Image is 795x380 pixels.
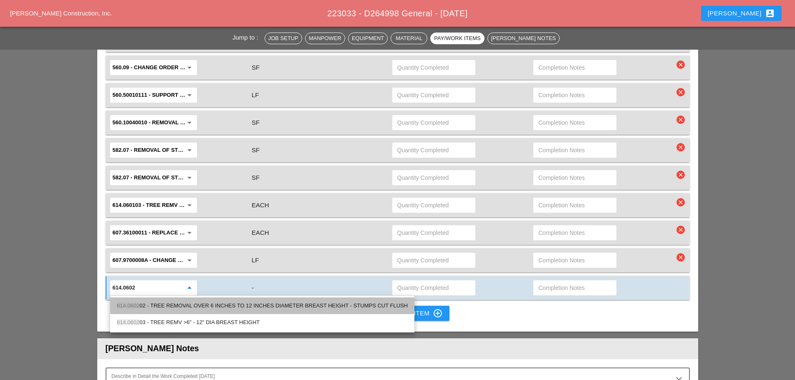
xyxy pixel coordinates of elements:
[184,255,194,265] i: arrow_drop_down
[184,90,194,100] i: arrow_drop_down
[538,143,611,157] input: Completion Notes
[538,226,611,239] input: Completion Notes
[397,199,470,212] input: Quantity Completed
[430,33,484,44] button: Pay/Work Items
[676,60,685,69] i: clear
[352,34,384,43] div: Equipment
[113,171,183,184] input: 582.07 - REMOVAL OF STRUCTURAL CONCRETE - REPLACEMENT WITH VERTICALAND OVERHEAD PATCHING MATERIAL
[538,61,611,74] input: Completion Notes
[252,229,269,236] span: EACH
[676,88,685,96] i: clear
[538,171,611,184] input: Completion Notes
[676,116,685,124] i: clear
[305,33,345,44] button: Manpower
[708,8,775,18] div: [PERSON_NAME]
[184,63,194,73] i: arrow_drop_down
[117,317,408,327] div: 03 - TREE REMV >6" - 12" DIA BREAST HEIGHT
[268,34,298,43] div: Job Setup
[113,61,183,74] input: 560.09 - CHANGE ORDER - TUCK POINTING - 560.09A
[433,308,443,318] i: control_point
[265,33,302,44] button: Job Setup
[184,173,194,183] i: arrow_drop_down
[538,88,611,102] input: Completion Notes
[252,146,260,154] span: SF
[391,33,427,44] button: Material
[676,143,685,151] i: clear
[113,254,183,267] input: 607.9700008A - Change order for Resetting Fence D264998
[765,8,775,18] i: account_box
[676,226,685,234] i: clear
[117,301,408,311] div: 02 - TREE REMOVAL OVER 6 INCHES TO 12 INCHES DIAMETER BREAST HEIGHT - STUMPS CUT FLUSH
[397,171,470,184] input: Quantity Completed
[113,226,183,239] input: 607.36100011 - REPLACE FENCE POST
[397,281,470,294] input: Quantity Completed
[538,199,611,212] input: Completion Notes
[113,88,183,102] input: 560.50010111 - SUPPORT BRACKET FOR COPING STONE AT VENEER REMOVAL AREAS
[184,283,194,293] i: arrow_drop_down
[397,116,470,129] input: Quantity Completed
[491,34,556,43] div: [PERSON_NAME] Notes
[252,284,254,291] span: -
[113,143,183,157] input: 582.07 - REMOVAL OF STRUCTURAL CONCRETE - REPLACEMENT WITH VERTICALAND OVERHEAD PATCHING MATERIAL
[252,257,259,264] span: LF
[252,174,260,181] span: SF
[676,198,685,206] i: clear
[538,281,611,294] input: Completion Notes
[309,34,341,43] div: Manpower
[394,34,424,43] div: Material
[252,91,259,98] span: LF
[117,302,139,309] span: 614.0602
[397,143,470,157] input: Quantity Completed
[184,200,194,210] i: arrow_drop_down
[434,34,480,43] div: Pay/Work Items
[232,34,262,41] span: Jump to :
[397,61,470,74] input: Quantity Completed
[487,33,560,44] button: [PERSON_NAME] Notes
[538,254,611,267] input: Completion Notes
[676,171,685,179] i: clear
[676,253,685,262] i: clear
[252,119,260,126] span: SF
[397,226,470,239] input: Quantity Completed
[397,88,470,102] input: Quantity Completed
[327,9,467,18] span: 223033 - D264998 General - [DATE]
[97,338,698,359] header: [PERSON_NAME] Notes
[184,145,194,155] i: arrow_drop_down
[113,199,183,212] input: 614.060103 - TREE REMV >4" - 6" DIA BREAST HEIGHT
[113,116,183,129] input: 560.10040010 - REMOVAL OF STONE MASONRY
[252,64,260,71] span: SF
[117,319,139,325] span: 614.0602
[10,10,112,17] a: [PERSON_NAME] Construction, Inc.
[184,118,194,128] i: arrow_drop_down
[184,228,194,238] i: arrow_drop_down
[397,254,470,267] input: Quantity Completed
[538,116,611,129] input: Completion Notes
[701,6,782,21] button: [PERSON_NAME]
[348,33,388,44] button: Equipment
[252,201,269,209] span: EACH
